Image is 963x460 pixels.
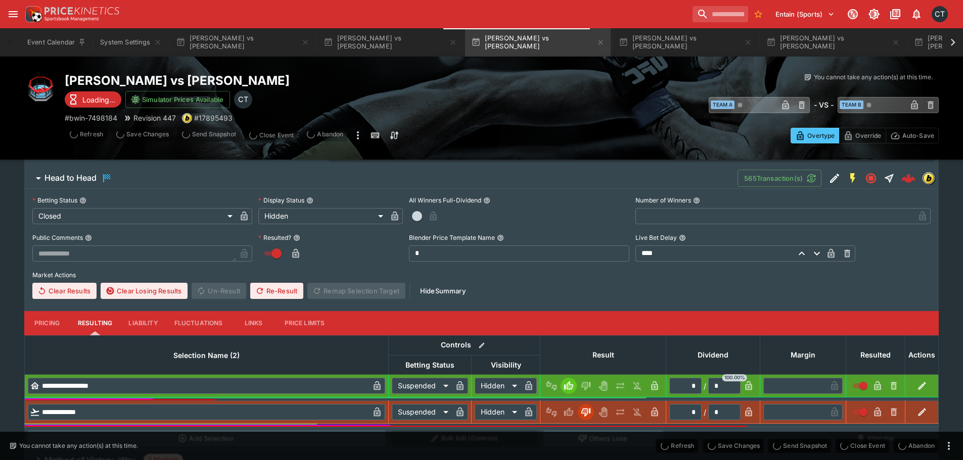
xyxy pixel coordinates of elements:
button: Links [231,311,277,335]
button: Re-Result [250,283,303,299]
p: You cannot take any action(s) at this time. [19,441,138,450]
button: Number of Winners [693,197,700,204]
button: Win [561,378,577,394]
button: Pricing [24,311,70,335]
h6: - VS - [814,99,834,110]
button: Lose [578,404,594,420]
p: Resulted? [258,233,291,242]
h2: Copy To Clipboard [65,73,502,88]
img: PriceKinetics [44,7,119,15]
button: 565Transaction(s) [738,170,821,187]
button: Lose [578,378,594,394]
button: more [352,127,364,143]
p: Revision 447 [133,113,176,123]
th: Margin [760,335,846,374]
button: Betting Status [79,197,86,204]
p: Betting Status [32,196,77,205]
button: Auto-Save [886,128,939,143]
button: Push [612,404,628,420]
th: Resulted [846,335,905,374]
button: Not Set [543,378,560,394]
button: Notifications [907,5,926,23]
p: Override [855,130,881,141]
button: Void [595,378,611,394]
button: Edit Detail [826,169,844,187]
button: Closed [862,169,880,187]
button: Push [612,378,628,394]
button: Abandon [849,430,902,446]
button: Straight [880,169,898,187]
svg: Closed [865,172,877,184]
div: Start From [791,128,939,143]
span: Selection Name (2) [162,349,251,362]
button: Clear Results [32,283,97,299]
img: Sportsbook Management [44,17,99,21]
button: Event Calendar [21,28,92,57]
p: Number of Winners [635,196,691,205]
th: Controls [389,335,540,355]
button: Price Limits [277,311,333,335]
div: / [704,407,706,418]
div: Suspended [392,378,452,394]
button: Live Bet Delay [679,234,686,241]
span: 100.00% [722,374,747,381]
button: Fluctuations [166,311,231,335]
button: HideSummary [414,283,472,299]
p: Blender Price Template Name [409,233,495,242]
button: Overtype [791,128,839,143]
p: Loading... [82,94,115,105]
button: Liability [120,311,166,335]
button: Connected to PK [844,5,862,23]
div: 01957067-8a97-41b7-8c50-1d2dbb30d4d7 [901,171,915,185]
p: Display Status [258,196,304,205]
button: Override [839,128,886,143]
p: Live Bet Delay [635,233,677,242]
button: Blender Price Template Name [497,234,504,241]
div: Cameron Tarver [932,6,948,22]
button: Void [595,404,611,420]
span: Betting Status [394,359,466,371]
button: Eliminated In Play [629,404,646,420]
h6: Head to Head [44,173,97,183]
p: Auto-Save [902,130,934,141]
button: Add Selection [28,430,386,446]
button: Head to Head [24,168,738,188]
label: Market Actions [32,268,931,283]
th: Actions [905,335,939,374]
button: [PERSON_NAME] vs [PERSON_NAME] [317,28,463,57]
button: Cameron Tarver [929,3,951,25]
div: Closed [32,208,236,224]
p: You cannot take any action(s) at this time. [814,73,933,82]
button: Resulted? [293,234,300,241]
button: [PERSON_NAME] vs [PERSON_NAME] [760,28,906,57]
button: Simulator Prices Available [125,91,230,108]
button: Bulk Edit (Controls) [392,430,537,446]
button: [PERSON_NAME] vs [PERSON_NAME] [465,28,611,57]
span: Team B [840,100,863,109]
p: Copy To Clipboard [194,113,233,123]
img: PriceKinetics Logo [22,4,42,24]
th: Result [540,335,666,374]
div: Cameron Tarver [234,90,252,109]
div: Hidden [258,208,387,224]
div: bwin [923,172,935,184]
button: Clear Losing Results [101,283,188,299]
img: logo-cerberus--red.svg [901,171,915,185]
span: Mark an event as closed and abandoned. [302,129,347,139]
button: No Bookmarks [750,6,766,22]
button: Documentation [886,5,904,23]
p: All Winners Full-Dividend [409,196,481,205]
button: Toggle light/dark mode [865,5,883,23]
button: Eliminated In Play [629,378,646,394]
div: Hidden [475,378,521,394]
button: [PERSON_NAME] vs [PERSON_NAME] [170,28,315,57]
button: SGM Enabled [844,169,862,187]
input: search [693,6,748,22]
span: Un-Result [192,283,246,299]
button: Public Comments [85,234,92,241]
button: Resulting [70,311,120,335]
p: Overtype [807,130,835,141]
img: mma.png [24,73,57,105]
button: Others Lose [543,430,663,446]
